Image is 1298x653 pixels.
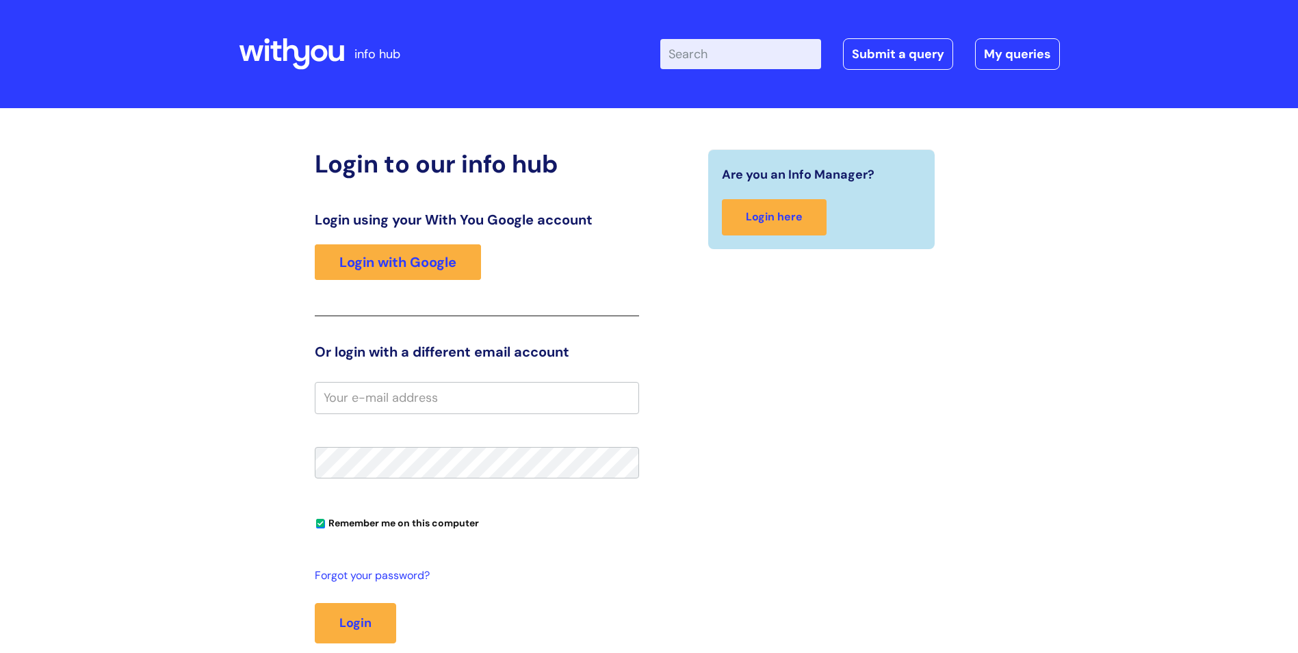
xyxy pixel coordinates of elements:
[975,38,1060,70] a: My queries
[315,212,639,228] h3: Login using your With You Google account
[315,244,481,280] a: Login with Google
[316,520,325,528] input: Remember me on this computer
[315,566,632,586] a: Forgot your password?
[315,382,639,413] input: Your e-mail address
[354,43,400,65] p: info hub
[315,514,479,529] label: Remember me on this computer
[315,511,639,533] div: You can uncheck this option if you're logging in from a shared device
[660,39,821,69] input: Search
[315,149,639,179] h2: Login to our info hub
[315,603,396,643] button: Login
[843,38,953,70] a: Submit a query
[722,199,827,235] a: Login here
[315,344,639,360] h3: Or login with a different email account
[722,164,874,185] span: Are you an Info Manager?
